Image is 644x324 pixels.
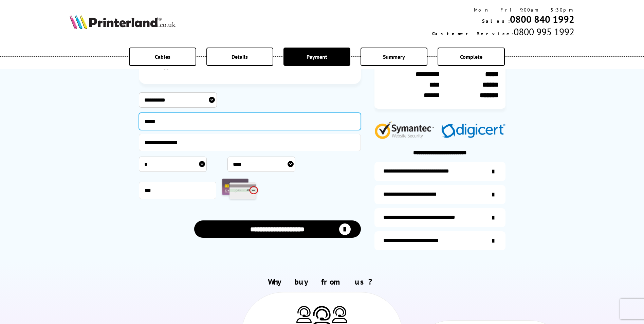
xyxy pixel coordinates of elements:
img: Printer Experts [332,306,347,323]
a: additional-ink [374,162,505,181]
span: Summary [383,53,405,60]
img: Printer Experts [296,306,312,323]
span: 0800 995 1992 [514,25,574,38]
a: 0800 840 1992 [510,13,574,25]
span: Sales: [482,18,510,24]
span: Details [232,53,248,60]
a: secure-website [374,231,505,250]
a: additional-cables [374,208,505,227]
a: items-arrive [374,185,505,204]
h2: Why buy from us? [70,276,574,287]
img: Printerland Logo [70,14,176,29]
span: Payment [307,53,327,60]
span: Customer Service: [432,31,514,37]
span: Cables [155,53,170,60]
div: Mon - Fri 9:00am - 5:30pm [432,7,574,13]
span: Complete [460,53,482,60]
